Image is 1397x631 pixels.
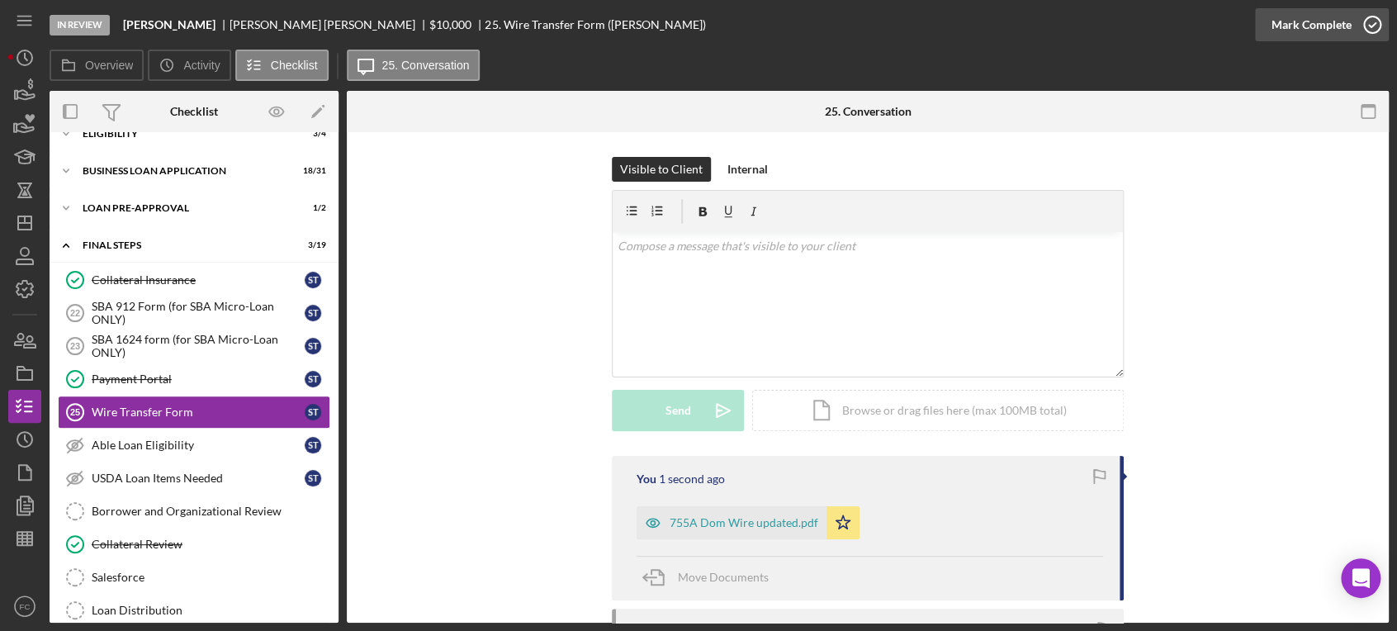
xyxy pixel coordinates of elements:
div: SBA 912 Form (for SBA Micro-Loan ONLY) [92,300,305,326]
div: Collateral Insurance [92,273,305,287]
tspan: 25 [70,407,80,417]
button: Mark Complete [1255,8,1389,41]
div: Loan Distribution [92,604,329,617]
div: You [637,472,656,486]
label: 25. Conversation [382,59,470,72]
div: ELIGIBILITY [83,129,285,139]
div: USDA Loan Items Needed [92,472,305,485]
div: 1 / 2 [296,203,326,213]
button: Activity [148,50,230,81]
div: S T [305,371,321,387]
div: SBA 1624 form (for SBA Micro-Loan ONLY) [92,333,305,359]
div: Wire Transfer Form [92,406,305,419]
a: Loan Distribution [58,594,330,627]
a: Able Loan EligibilityST [58,429,330,462]
div: Visible to Client [620,157,703,182]
label: Overview [85,59,133,72]
button: 755A Dom Wire updated.pdf [637,506,860,539]
div: 25. Wire Transfer Form ([PERSON_NAME]) [485,18,705,31]
div: S T [305,272,321,288]
div: Mark Complete [1272,8,1352,41]
button: FC [8,590,41,623]
div: Internal [727,157,768,182]
div: BUSINESS LOAN APPLICATION [83,166,285,176]
div: Able Loan Eligibility [92,439,305,452]
a: Payment PortalST [58,363,330,396]
div: Open Intercom Messenger [1341,558,1380,598]
div: 18 / 31 [296,166,326,176]
span: $10,000 [429,17,471,31]
button: Checklist [235,50,329,81]
button: Overview [50,50,144,81]
div: LOAN PRE-APPROVAL [83,203,285,213]
div: Payment Portal [92,372,305,386]
div: Borrower and Organizational Review [92,505,329,518]
a: Collateral InsuranceST [58,263,330,297]
time: 2025-09-19 18:35 [659,472,725,486]
button: Visible to Client [612,157,711,182]
tspan: 23 [70,341,80,351]
span: Move Documents [678,570,769,584]
label: Checklist [271,59,318,72]
div: Collateral Review [92,538,329,551]
div: S T [305,404,321,420]
div: Salesforce [92,571,329,584]
tspan: 22 [70,308,80,318]
button: Move Documents [637,557,785,598]
div: S T [305,338,321,354]
a: 23SBA 1624 form (for SBA Micro-Loan ONLY)ST [58,330,330,363]
div: 3 / 19 [296,240,326,250]
button: Internal [719,157,776,182]
a: Borrower and Organizational Review [58,495,330,528]
div: S T [305,305,321,321]
a: 22SBA 912 Form (for SBA Micro-Loan ONLY)ST [58,297,330,330]
div: 3 / 4 [296,129,326,139]
text: FC [20,602,31,611]
div: [PERSON_NAME] [PERSON_NAME] [230,18,429,31]
div: Checklist [170,105,218,118]
div: Send [665,390,691,431]
a: Collateral Review [58,528,330,561]
a: Salesforce [58,561,330,594]
b: [PERSON_NAME] [123,18,215,31]
button: Send [612,390,744,431]
a: USDA Loan Items NeededST [58,462,330,495]
button: 25. Conversation [347,50,481,81]
label: Activity [183,59,220,72]
div: S T [305,437,321,453]
a: 25Wire Transfer FormST [58,396,330,429]
div: In Review [50,15,110,36]
div: 755A Dom Wire updated.pdf [670,516,818,529]
div: 25. Conversation [825,105,912,118]
div: FINAL STEPS [83,240,285,250]
div: S T [305,470,321,486]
